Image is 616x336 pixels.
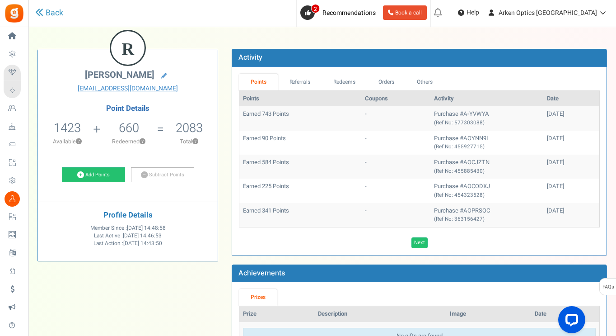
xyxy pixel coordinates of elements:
[238,268,285,279] b: Achievements
[35,7,63,19] a: Back
[93,240,162,247] span: Last Action :
[38,104,218,113] h4: Point Details
[314,306,446,322] th: Description
[383,5,427,20] a: Book a call
[127,224,166,232] span: [DATE] 14:48:58
[322,74,367,90] a: Redeems
[300,5,379,20] a: 2 Recommendations
[406,74,444,90] a: Others
[547,110,596,118] div: [DATE]
[322,8,376,18] span: Recommendations
[434,119,485,127] small: (Ref No: 577303088)
[602,279,614,296] span: FAQs
[62,167,125,183] a: Add Points
[311,4,320,13] span: 2
[239,91,361,107] th: Points
[239,306,314,322] th: Prize
[239,106,361,130] td: Earned 743 Points
[42,137,93,146] p: Available
[54,119,81,137] span: 1423
[192,139,198,145] button: ?
[361,91,430,107] th: Coupons
[361,106,430,130] td: -
[239,74,278,90] a: Points
[239,179,361,203] td: Earned 225 Points
[45,211,211,220] h4: Profile Details
[239,203,361,227] td: Earned 341 Points
[411,237,428,248] a: Next
[361,131,430,155] td: -
[140,139,145,145] button: ?
[239,289,277,306] a: Prizes
[430,91,543,107] th: Activity
[430,155,543,179] td: Purchase #AOCJZTN
[430,131,543,155] td: Purchase #AOYNN9I
[430,203,543,227] td: Purchase #AOPRSOC
[176,121,203,135] h5: 2083
[446,306,531,322] th: Image
[239,131,361,155] td: Earned 90 Points
[165,137,214,146] p: Total
[499,8,597,18] span: Arken Optics [GEOGRAPHIC_DATA]
[111,31,145,66] figcaption: R
[45,84,211,93] a: [EMAIL_ADDRESS][DOMAIN_NAME]
[361,179,430,203] td: -
[547,207,596,215] div: [DATE]
[367,74,406,90] a: Orders
[547,158,596,167] div: [DATE]
[531,306,599,322] th: Date
[119,121,139,135] h5: 660
[4,3,24,24] img: Gratisfaction
[102,137,156,146] p: Redeemed
[361,155,430,179] td: -
[85,68,154,81] span: [PERSON_NAME]
[239,155,361,179] td: Earned 584 Points
[278,74,322,90] a: Referrals
[131,167,194,183] a: Subtract Points
[434,191,485,199] small: (Ref No: 454323528)
[94,232,162,240] span: Last Active :
[547,182,596,191] div: [DATE]
[430,179,543,203] td: Purchase #AOCODXJ
[361,203,430,227] td: -
[454,5,483,20] a: Help
[430,106,543,130] td: Purchase #A-YVWYA
[543,91,599,107] th: Date
[76,139,82,145] button: ?
[123,240,162,247] span: [DATE] 14:43:50
[434,143,485,151] small: (Ref No: 455927715)
[547,134,596,143] div: [DATE]
[464,8,479,17] span: Help
[238,52,262,63] b: Activity
[90,224,166,232] span: Member Since :
[123,232,162,240] span: [DATE] 14:46:53
[434,215,485,223] small: (Ref No: 363156427)
[434,167,485,175] small: (Ref No: 455885430)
